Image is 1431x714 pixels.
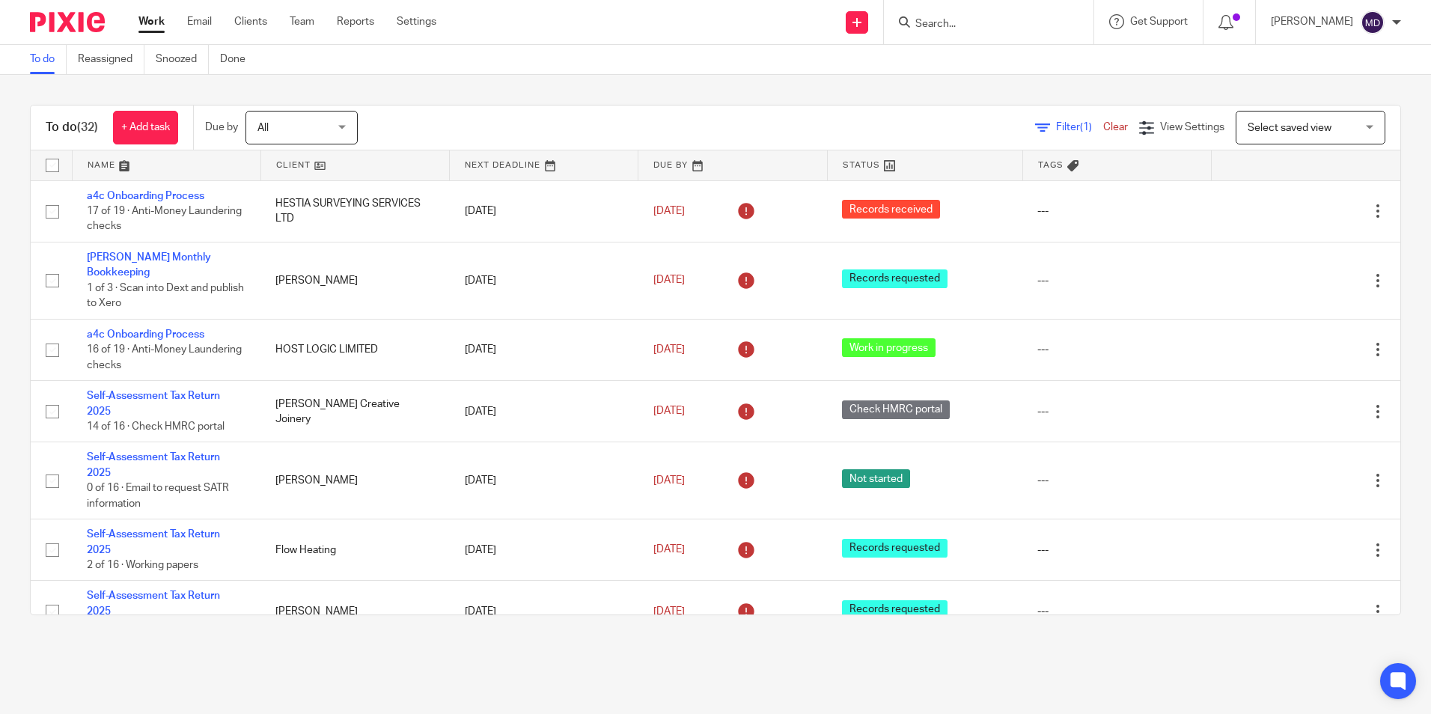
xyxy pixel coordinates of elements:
div: --- [1037,543,1196,558]
span: Records requested [842,269,948,288]
td: HESTIA SURVEYING SERVICES LTD [260,180,449,242]
td: [DATE] [450,442,638,519]
span: Not started [842,469,910,488]
a: a4c Onboarding Process [87,191,204,201]
div: --- [1037,273,1196,288]
a: Settings [397,14,436,29]
td: [DATE] [450,581,638,642]
td: [PERSON_NAME] Creative Joinery [260,381,449,442]
span: Records requested [842,539,948,558]
span: Work in progress [842,338,936,357]
a: Self-Assessment Tax Return 2025 [87,452,220,477]
a: Clear [1103,122,1128,132]
span: All [257,123,269,133]
span: 17 of 19 · Anti-Money Laundering checks [87,206,242,232]
a: Snoozed [156,45,209,74]
span: Records received [842,200,940,219]
span: Check HMRC portal [842,400,950,419]
a: Done [220,45,257,74]
span: [DATE] [653,206,685,216]
span: Tags [1038,161,1064,169]
span: Select saved view [1248,123,1331,133]
span: 14 of 16 · Check HMRC portal [87,421,225,432]
a: + Add task [113,111,178,144]
p: Due by [205,120,238,135]
div: --- [1037,204,1196,219]
span: [DATE] [653,344,685,355]
span: (1) [1080,122,1092,132]
span: 2 of 16 · Working papers [87,560,198,570]
span: View Settings [1160,122,1224,132]
span: 16 of 19 · Anti-Money Laundering checks [87,344,242,370]
a: Reassigned [78,45,144,74]
h1: To do [46,120,98,135]
a: Email [187,14,212,29]
span: [DATE] [653,475,685,486]
a: a4c Onboarding Process [87,329,204,340]
td: [DATE] [450,242,638,319]
a: Work [138,14,165,29]
td: [DATE] [450,381,638,442]
td: [PERSON_NAME] [260,581,449,642]
span: Get Support [1130,16,1188,27]
div: --- [1037,473,1196,488]
p: [PERSON_NAME] [1271,14,1353,29]
a: [PERSON_NAME] Monthly Bookkeeping [87,252,211,278]
span: [DATE] [653,275,685,286]
span: 1 of 3 · Scan into Dext and publish to Xero [87,283,244,309]
td: [PERSON_NAME] [260,442,449,519]
a: Self-Assessment Tax Return 2025 [87,529,220,555]
a: Self-Assessment Tax Return 2025 [87,391,220,416]
span: Filter [1056,122,1103,132]
input: Search [914,18,1049,31]
a: Reports [337,14,374,29]
td: HOST LOGIC LIMITED [260,319,449,380]
td: [DATE] [450,519,638,581]
img: Pixie [30,12,105,32]
a: Self-Assessment Tax Return 2025 [87,591,220,616]
div: --- [1037,404,1196,419]
img: svg%3E [1361,10,1385,34]
td: Flow Heating [260,519,449,581]
span: Records requested [842,600,948,619]
td: [DATE] [450,319,638,380]
td: [DATE] [450,180,638,242]
a: Team [290,14,314,29]
span: 0 of 16 · Email to request SATR information [87,483,229,509]
span: [DATE] [653,406,685,417]
a: To do [30,45,67,74]
td: [PERSON_NAME] [260,242,449,319]
div: --- [1037,604,1196,619]
span: (32) [77,121,98,133]
a: Clients [234,14,267,29]
span: [DATE] [653,606,685,617]
span: [DATE] [653,545,685,555]
div: --- [1037,342,1196,357]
